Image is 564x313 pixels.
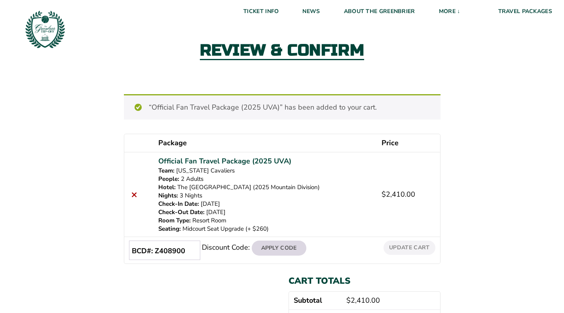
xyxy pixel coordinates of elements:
[24,8,66,51] img: Greenbrier Tip-Off
[158,183,176,192] dt: Hotel:
[289,276,441,286] h2: Cart totals
[158,200,199,208] dt: Check-In Date:
[158,216,372,225] p: Resort Room
[289,292,342,309] th: Subtotal
[158,208,372,216] p: [DATE]
[158,200,372,208] p: [DATE]
[384,241,435,254] button: Update cart
[377,134,440,152] th: Price
[124,94,441,120] div: “Official Fan Travel Package (2025 UVA)” has been added to your cart.
[158,225,181,233] dt: Seating:
[158,192,372,200] p: 3 Nights
[129,189,140,200] a: Remove this item
[158,167,175,175] dt: Team:
[158,216,191,225] dt: Room Type:
[129,241,200,260] input: Discount Code
[158,167,372,175] p: [US_STATE] Cavaliers
[200,42,365,60] h2: Review & Confirm
[158,183,372,192] p: The [GEOGRAPHIC_DATA] (2025 Mountain Division)
[158,208,205,216] dt: Check-Out Date:
[154,134,376,152] th: Package
[202,243,250,252] label: Discount Code:
[382,190,415,199] bdi: 2,410.00
[158,225,372,233] p: Midcourt Seat Upgrade (+ $260)
[346,296,380,305] bdi: 2,410.00
[346,296,351,305] span: $
[158,175,179,183] dt: People:
[158,175,372,183] p: 2 Adults
[158,192,178,200] dt: Nights:
[382,190,386,199] span: $
[252,241,306,256] button: Apply Code
[158,156,291,167] a: Official Fan Travel Package (2025 UVA)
